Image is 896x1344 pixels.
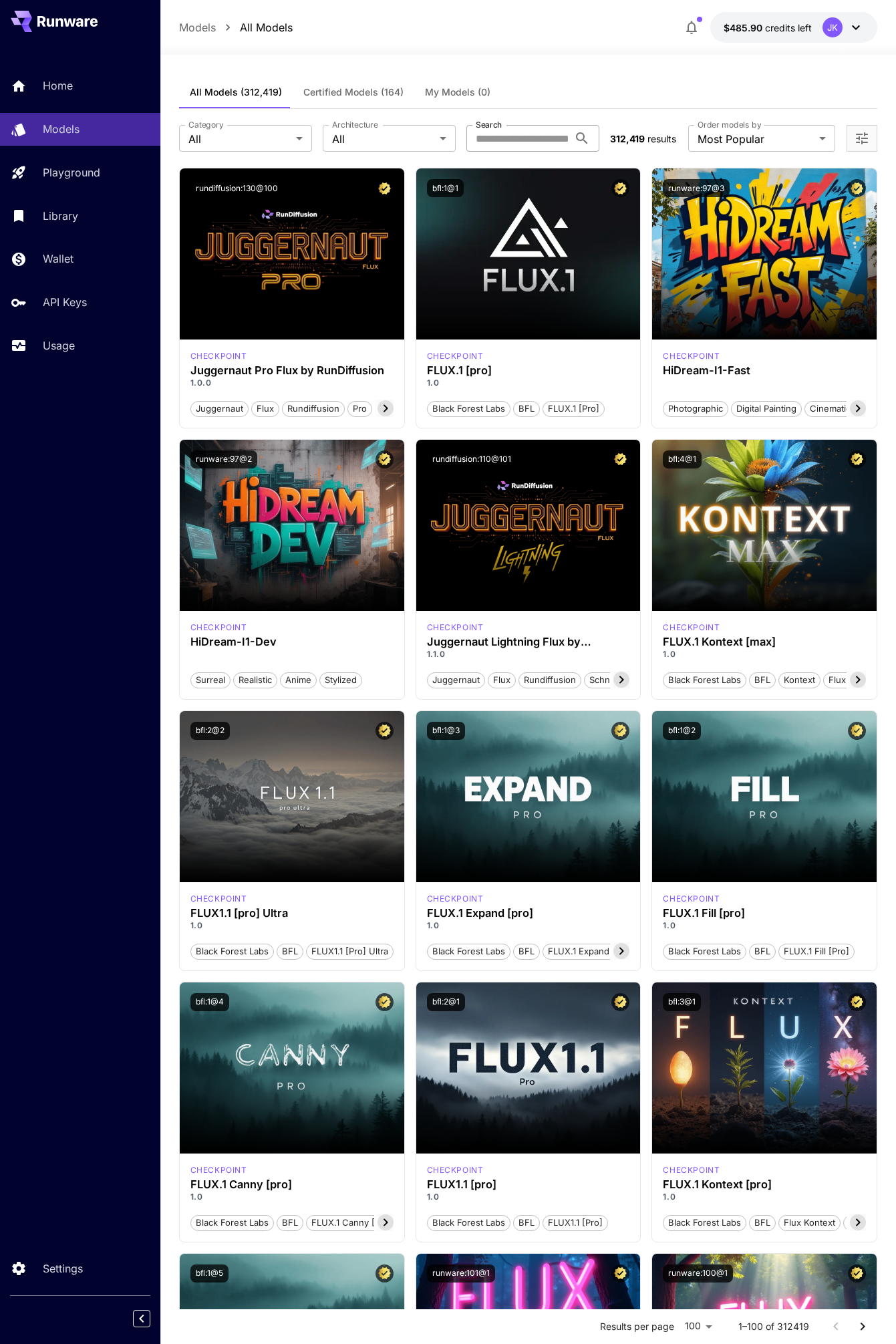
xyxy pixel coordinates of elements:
[488,674,515,687] span: flux
[427,722,465,740] button: bfl:1@3
[190,907,394,920] h3: FLUX1.1 [pro] Ultra
[252,402,279,416] span: flux
[348,402,371,416] span: pro
[191,402,248,416] span: juggernaut
[376,722,394,740] button: Certified Model – Vetted for best performance and includes a commercial license.
[43,294,87,310] p: API Keys
[277,1214,303,1231] button: BFL
[427,1214,510,1231] button: Black Forest Labs
[190,1191,394,1203] p: 1.0
[251,400,279,417] button: flux
[190,1164,247,1176] p: checkpoint
[427,920,630,932] p: 1.0
[765,22,812,33] span: credits left
[190,920,394,932] p: 1.0
[778,671,820,688] button: Kontext
[663,1178,866,1191] div: FLUX.1 Kontext [pro]
[848,993,866,1011] button: Certified Model – Vetted for best performance and includes a commercial license.
[190,450,257,468] button: runware:97@2
[306,1214,398,1231] button: FLUX.1 Canny [pro]
[190,86,282,98] span: All Models (312,419)
[190,350,247,362] div: FLUX.1 D
[698,131,814,147] span: Most Popular
[663,674,746,687] span: Black Forest Labs
[427,907,630,920] h3: FLUX.1 Expand [pro]
[749,942,776,960] button: BFL
[710,12,877,43] button: $485.90378JK
[427,400,510,417] button: Black Forest Labs
[427,364,630,377] h3: FLUX.1 [pro]
[611,179,629,197] button: Certified Model – Vetted for best performance and includes a commercial license.
[190,400,249,417] button: juggernaut
[779,1216,840,1230] span: Flux Kontext
[427,1164,484,1176] div: fluxpro
[663,622,720,634] div: FLUX.1 Kontext [max]
[805,402,855,416] span: Cinematic
[647,133,676,144] span: results
[190,179,283,197] button: rundiffusion:130@100
[190,893,247,905] div: fluxultra
[663,907,866,920] h3: FLUX.1 Fill [pro]
[188,119,224,130] label: Category
[190,350,247,362] p: checkpoint
[191,945,273,958] span: Black Forest Labs
[280,671,317,688] button: Anime
[610,133,645,144] span: 312,419
[848,450,866,468] button: Certified Model – Vetted for best performance and includes a commercial license.
[277,945,303,958] span: BFL
[663,1164,720,1176] p: checkpoint
[283,402,344,416] span: rundiffusion
[282,400,345,417] button: rundiffusion
[425,86,490,98] span: My Models (0)
[663,648,866,660] p: 1.0
[427,648,630,660] p: 1.1.0
[427,1178,630,1191] h3: FLUX1.1 [pro]
[854,130,870,147] button: Open more filters
[190,364,394,377] h3: Juggernaut Pro Flux by RunDiffusion
[190,636,394,648] h3: HiDream-I1-Dev
[663,1264,733,1283] button: runware:100@1
[663,179,730,197] button: runware:97@3
[749,1214,776,1231] button: BFL
[663,364,866,377] h3: HiDream-I1-Fast
[600,1320,674,1333] p: Results per page
[663,402,728,416] span: Photographic
[427,636,630,648] h3: Juggernaut Lightning Flux by RunDiffusion
[663,671,746,688] button: Black Forest Labs
[143,1307,160,1331] div: Collapse sidebar
[427,1164,484,1176] p: checkpoint
[476,119,502,130] label: Search
[663,1164,720,1176] div: FLUX.1 Kontext [pro]
[848,1264,866,1283] button: Certified Model – Vetted for best performance and includes a commercial license.
[43,338,75,354] p: Usage
[190,1214,274,1231] button: Black Forest Labs
[585,674,624,687] span: schnell
[179,19,216,35] p: Models
[731,400,802,417] button: Digital Painting
[240,19,293,35] p: All Models
[663,636,866,648] h3: FLUX.1 Kontext [max]
[332,131,434,147] span: All
[332,119,378,130] label: Architecture
[779,945,854,958] span: FLUX.1 Fill [pro]
[543,400,605,417] button: FLUX.1 [pro]
[234,674,277,687] span: Realistic
[190,622,247,634] p: checkpoint
[778,942,855,960] button: FLUX.1 Fill [pro]
[190,722,230,740] button: bfl:2@2
[179,19,293,35] nav: breadcrumb
[190,1164,247,1176] div: fluxpro
[738,1320,809,1333] p: 1–100 of 312419
[824,674,885,687] span: Flux Kontext
[514,402,539,416] span: BFL
[663,1191,866,1203] p: 1.0
[611,450,629,468] button: Certified Model – Vetted for best performance and includes a commercial license.
[611,722,629,740] button: Certified Model – Vetted for best performance and includes a commercial license.
[427,622,484,634] p: checkpoint
[513,1214,540,1231] button: BFL
[427,350,484,362] div: fluxpro
[663,400,728,417] button: Photographic
[663,920,866,932] p: 1.0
